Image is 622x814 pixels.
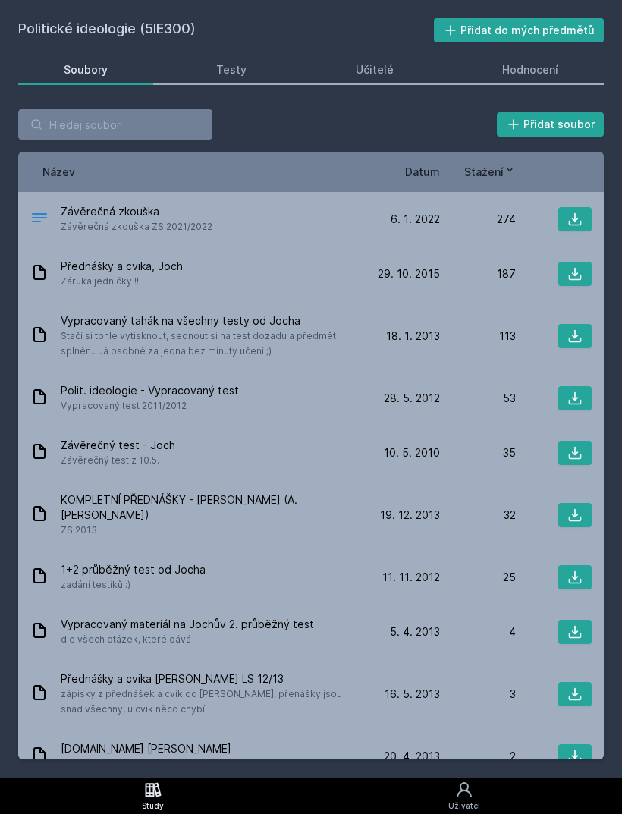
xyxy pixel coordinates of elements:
div: 3 [440,687,516,702]
span: 10. 5. 2010 [384,445,440,460]
div: Hodnocení [502,62,558,77]
button: Přidat soubor [497,112,605,137]
div: Testy [216,62,247,77]
span: Stažení [464,164,504,180]
h2: Politické ideologie (5IE300) [18,18,434,42]
span: zápisky z přednášek a cvik od [PERSON_NAME], přenášky jsou snad všechny, u cvik něco chybí [61,687,358,717]
a: Hodnocení [457,55,605,85]
span: KOMPLETNÍ PŘEDNÁŠKY - [PERSON_NAME] (A. [PERSON_NAME]) [61,492,358,523]
button: Datum [405,164,440,180]
span: Záruka jedničky !!! [61,274,183,289]
a: Testy [171,55,293,85]
div: 35 [440,445,516,460]
span: Přednášky a cvika, Joch [61,259,183,274]
span: [DOMAIN_NAME] [PERSON_NAME] [61,741,231,756]
span: 20. 4. 2013 [384,749,440,764]
span: Závěrečná zkouška [61,204,212,219]
div: 32 [440,508,516,523]
div: 187 [440,266,516,281]
button: Přidat do mých předmětů [434,18,605,42]
a: Učitelé [310,55,439,85]
span: Přednášky a cvika [PERSON_NAME] LS 12/13 [61,671,358,687]
span: Stačí si tohle vytisknout, sednout si na test dozadu a předmět splněn.. Já osobně za jedna bez mi... [61,328,358,359]
span: dle všech otázek, které dává [61,632,314,647]
div: 53 [440,391,516,406]
div: 274 [440,212,516,227]
span: Polit. ideologie - Vypracovaný test [61,383,239,398]
div: Soubory [64,62,108,77]
span: 28. 5. 2012 [384,391,440,406]
div: .DOCX [30,209,49,231]
span: 18. 1. 2013 [386,328,440,344]
span: Vypracovaný test 2011/2012 [61,398,239,413]
div: Study [142,800,164,812]
span: ZS 2013 [61,523,358,538]
span: Vypracovaný materiál na Jochův 2. průběžný test [61,617,314,632]
span: 5. 4. 2013 [390,624,440,640]
span: 19. 12. 2013 [380,508,440,523]
div: 2 [440,749,516,764]
span: LS 12/13, [DATE], varianta 1A [61,756,231,772]
div: 25 [440,570,516,585]
span: Vypracovaný tahák na všechny testy od Jocha [61,313,358,328]
div: Uživatel [448,800,480,812]
span: 16. 5. 2013 [385,687,440,702]
a: Soubory [18,55,153,85]
span: zadání testíků :) [61,577,206,592]
div: 4 [440,624,516,640]
span: 6. 1. 2022 [391,212,440,227]
span: 11. 11. 2012 [382,570,440,585]
div: Učitelé [356,62,394,77]
span: Závěrečný test - Joch [61,438,175,453]
span: Závěrečná zkouška ZS 2021/2022 [61,219,212,234]
div: 113 [440,328,516,344]
button: Název [42,164,75,180]
span: 29. 10. 2015 [378,266,440,281]
button: Stažení [464,164,516,180]
span: 1+2 průběžný test od Jocha [61,562,206,577]
span: Závěrečný test z 10.5. [61,453,175,468]
input: Hledej soubor [18,109,212,140]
